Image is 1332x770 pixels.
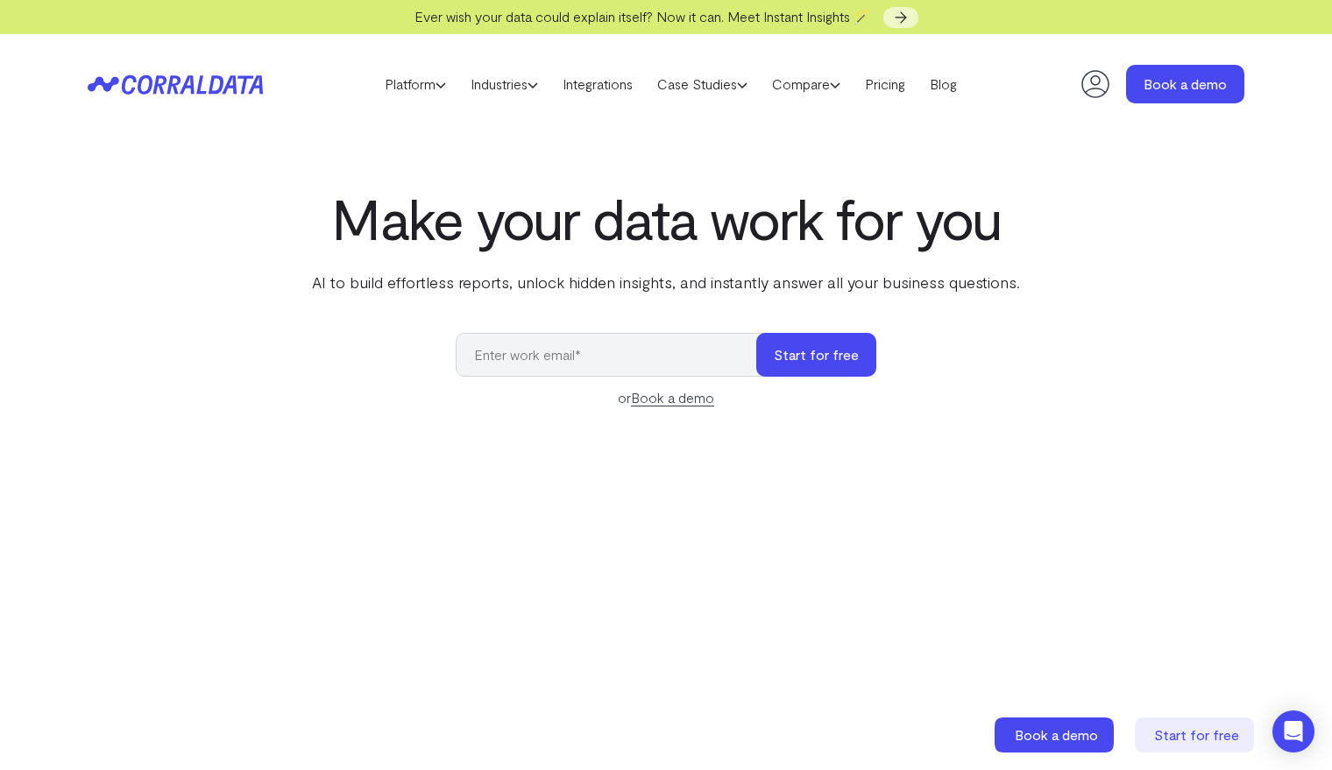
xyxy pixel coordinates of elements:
p: AI to build effortless reports, unlock hidden insights, and instantly answer all your business qu... [308,271,1024,293]
a: Book a demo [1126,65,1244,103]
a: Start for free [1135,717,1258,752]
a: Integrations [550,71,645,97]
a: Blog [918,71,969,97]
div: Open Intercom Messenger [1272,710,1314,752]
input: Enter work email* [456,333,774,377]
div: or [456,387,876,408]
a: Industries [458,71,550,97]
span: Book a demo [1015,726,1098,743]
h1: Make your data work for you [308,187,1024,250]
a: Platform [372,71,458,97]
a: Compare [760,71,853,97]
a: Pricing [853,71,918,97]
a: Book a demo [995,717,1117,752]
button: Start for free [756,333,876,377]
a: Book a demo [631,389,714,406]
span: Start for free [1154,726,1239,743]
a: Case Studies [645,71,760,97]
span: Ever wish your data could explain itself? Now it can. Meet Instant Insights 🪄 [414,8,871,25]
